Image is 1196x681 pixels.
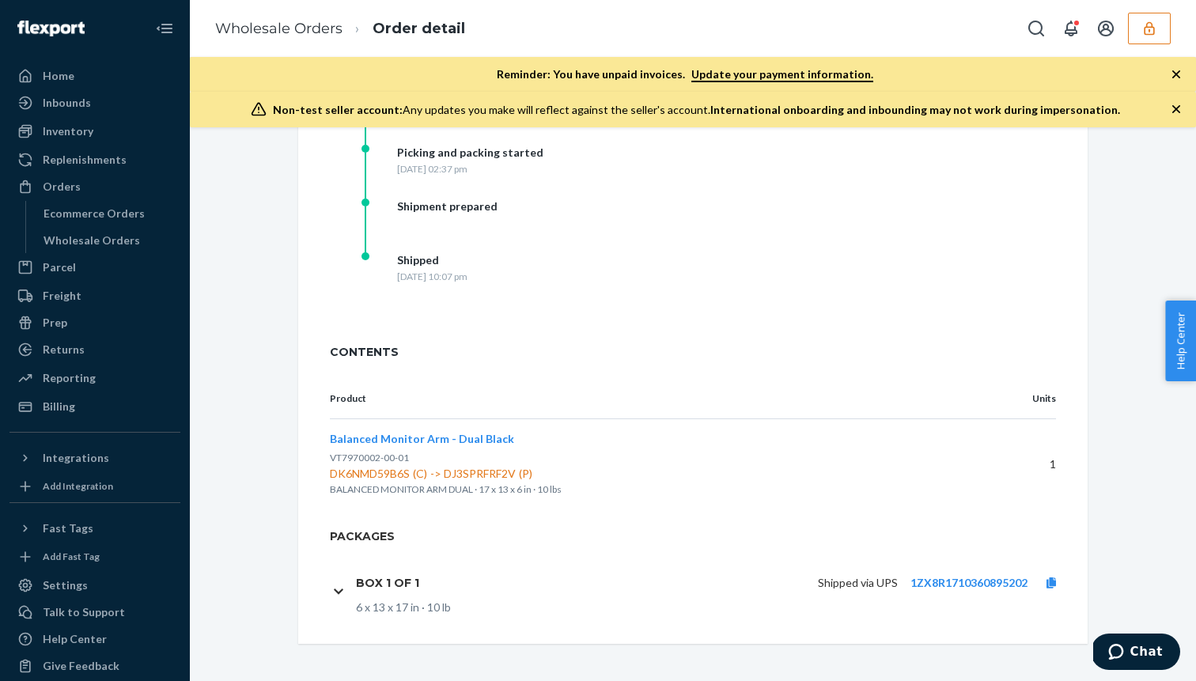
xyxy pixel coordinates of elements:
div: (P) [516,466,536,482]
a: Returns [9,337,180,362]
a: Add Fast Tag [9,547,180,566]
div: Reporting [43,370,96,386]
div: Wholesale Orders [44,233,140,248]
a: Home [9,63,180,89]
a: Replenishments [9,147,180,172]
a: Prep [9,310,180,335]
div: Talk to Support [43,604,125,620]
button: Help Center [1165,301,1196,381]
span: Non-test seller account: [273,103,403,116]
span: Balanced Monitor Arm - Dual Black [330,432,514,445]
h2: Packages [298,528,1088,557]
div: Add Fast Tag [43,550,100,563]
ol: breadcrumbs [202,6,478,52]
a: Order detail [373,20,465,37]
a: Update your payment information. [691,67,873,82]
a: Add Integration [9,477,180,496]
div: Give Feedback [43,658,119,674]
a: Orders [9,174,180,199]
a: Help Center [9,626,180,652]
div: Shipment prepared [397,199,498,214]
div: Returns [43,342,85,358]
button: Close Navigation [149,13,180,44]
span: DK6NMD59B6S -> DJ3SPRFRF2V [330,466,964,482]
p: Reminder: You have unpaid invoices. [497,66,873,82]
button: Give Feedback [9,653,180,679]
div: Freight [43,288,81,304]
div: Home [43,68,74,84]
div: Picking and packing started [397,145,543,161]
a: Wholesale Orders [36,228,181,253]
div: 6 x 13 x 17 in · 10 lb [356,600,1075,615]
div: Prep [43,315,67,331]
div: Inbounds [43,95,91,111]
div: Parcel [43,259,76,275]
div: (C) [410,466,430,482]
p: Units [990,392,1056,406]
span: VT7970002-00-01 [330,452,409,463]
div: Help Center [43,631,107,647]
a: Reporting [9,365,180,391]
div: Ecommerce Orders [44,206,145,221]
button: Open Search Box [1020,13,1052,44]
div: Integrations [43,450,109,466]
div: Orders [43,179,81,195]
a: Ecommerce Orders [36,201,181,226]
div: Replenishments [43,152,127,168]
span: CONTENTS [330,344,1056,360]
a: Billing [9,394,180,419]
div: Billing [43,399,75,414]
a: Parcel [9,255,180,280]
div: [DATE] 10:07 pm [397,270,467,283]
div: Shipped [397,252,467,268]
a: Inbounds [9,90,180,115]
p: BALANCED MONITOR ARM DUAL · 17 x 13 x 6 in · 10 lbs [330,482,964,498]
p: Shipped via UPS [818,575,898,591]
div: Add Integration [43,479,113,493]
button: Open account menu [1090,13,1122,44]
a: Freight [9,283,180,308]
span: International onboarding and inbounding may not work during impersonation. [710,103,1120,116]
button: Integrations [9,445,180,471]
a: Inventory [9,119,180,144]
div: Inventory [43,123,93,139]
a: Settings [9,573,180,598]
div: Settings [43,577,88,593]
button: Fast Tags [9,516,180,541]
button: Open notifications [1055,13,1087,44]
a: Wholesale Orders [215,20,343,37]
div: Fast Tags [43,520,93,536]
h1: Box 1 of 1 [356,576,419,590]
img: Flexport logo [17,21,85,36]
button: Balanced Monitor Arm - Dual Black [330,431,514,447]
p: 1 [990,456,1056,472]
div: Any updates you make will reflect against the seller's account. [273,102,1120,118]
a: 1ZX8R1710360895202 [910,576,1028,589]
button: Talk to Support [9,600,180,625]
div: [DATE] 02:37 pm [397,162,543,176]
p: Product [330,392,964,406]
iframe: Opens a widget where you can chat to one of our agents [1093,634,1180,673]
